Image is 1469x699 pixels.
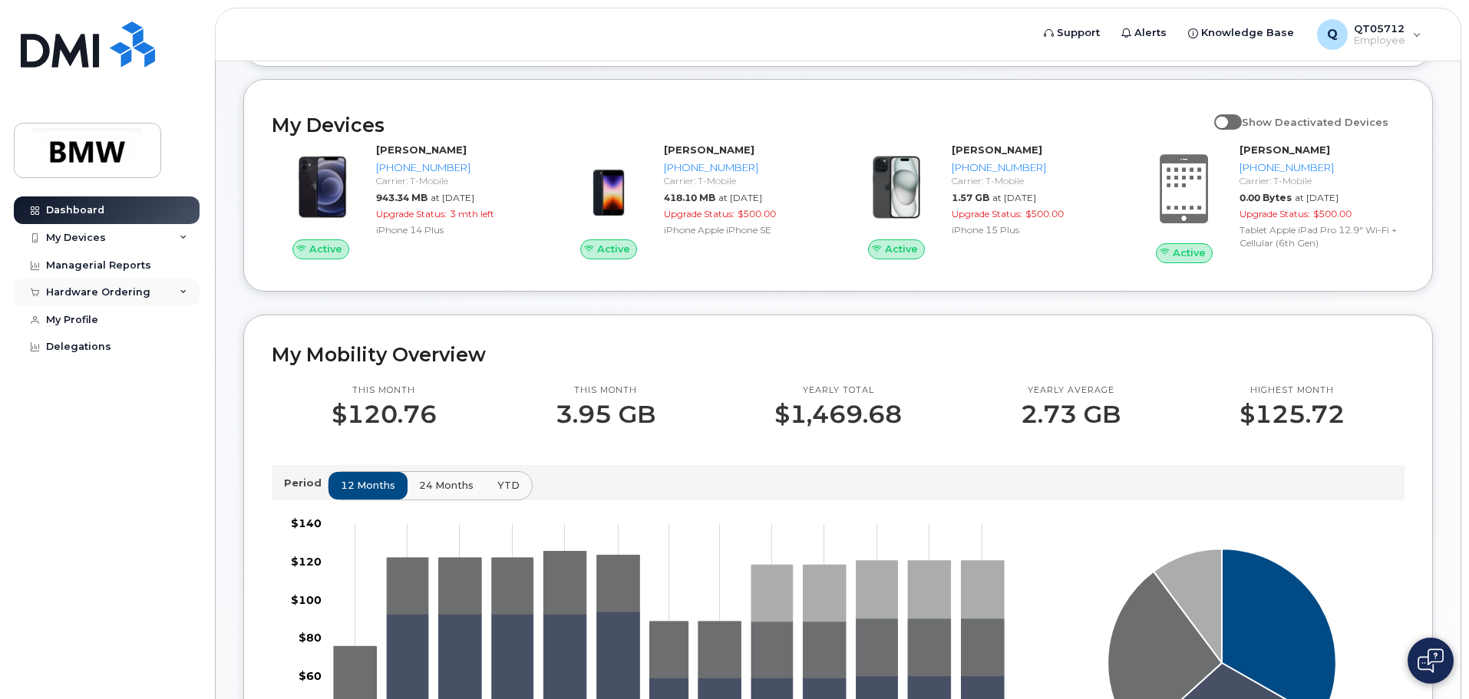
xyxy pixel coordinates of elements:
tspan: $120 [291,555,322,569]
span: Active [885,242,918,256]
strong: [PERSON_NAME] [376,143,467,156]
img: image20231002-3703462-trllhy.jpeg [284,150,358,224]
div: Carrier: T-Mobile [664,174,823,187]
div: Carrier: T-Mobile [1240,174,1398,187]
a: Active[PERSON_NAME][PHONE_NUMBER]Carrier: T-Mobile418.10 MBat [DATE]Upgrade Status:$500.00iPhone ... [560,143,829,259]
p: $120.76 [332,401,437,428]
p: 3.95 GB [556,401,655,428]
tspan: $60 [299,669,322,683]
p: Highest month [1240,384,1345,397]
h2: My Mobility Overview [272,343,1405,366]
span: $500.00 [738,208,776,219]
div: iPhone 14 Plus [376,223,535,236]
a: Active[PERSON_NAME][PHONE_NUMBER]Carrier: T-Mobile1.57 GBat [DATE]Upgrade Status:$500.00iPhone 15... [847,143,1117,259]
div: Tablet Apple iPad Pro 12.9" Wi-Fi + Cellular (6th Gen) [1240,223,1398,249]
input: Show Deactivated Devices [1214,107,1226,120]
img: image20231002-3703462-10zne2t.jpeg [572,150,645,224]
div: Carrier: T-Mobile [376,174,535,187]
div: iPhone Apple iPhone SE [664,223,823,236]
p: $1,469.68 [774,401,902,428]
p: This month [556,384,655,397]
div: [PHONE_NUMBER] [952,160,1111,175]
div: [PHONE_NUMBER] [1240,160,1398,175]
span: Upgrade Status: [1240,208,1310,219]
img: iPhone_15_Black.png [860,150,933,224]
p: Yearly total [774,384,902,397]
span: at [DATE] [718,192,762,203]
span: YTD [497,478,520,493]
span: Knowledge Base [1201,25,1294,41]
span: Q [1327,25,1338,44]
span: 0.00 Bytes [1240,192,1292,203]
span: Employee [1354,35,1405,47]
span: 3 mth left [450,208,494,219]
span: Upgrade Status: [664,208,734,219]
tspan: $100 [291,593,322,607]
a: Active[PERSON_NAME][PHONE_NUMBER]Carrier: T-Mobile0.00 Bytesat [DATE]Upgrade Status:$500.00Tablet... [1135,143,1405,262]
a: Active[PERSON_NAME][PHONE_NUMBER]Carrier: T-Mobile943.34 MBat [DATE]Upgrade Status:3 mth leftiPho... [272,143,541,259]
span: Show Deactivated Devices [1242,116,1388,128]
span: QT05712 [1354,22,1405,35]
span: Active [597,242,630,256]
a: Knowledge Base [1177,18,1305,48]
tspan: $140 [291,516,322,530]
p: Period [284,476,328,490]
g: 864-783-6847 [751,561,1004,622]
p: 2.73 GB [1021,401,1121,428]
span: 418.10 MB [664,192,715,203]
span: Support [1057,25,1100,41]
span: 1.57 GB [952,192,989,203]
h2: My Devices [272,114,1207,137]
span: $500.00 [1025,208,1064,219]
div: QT05712 [1306,19,1432,50]
span: at [DATE] [992,192,1036,203]
strong: [PERSON_NAME] [664,143,754,156]
div: Carrier: T-Mobile [952,174,1111,187]
span: Upgrade Status: [952,208,1022,219]
img: Open chat [1418,648,1444,673]
span: Alerts [1134,25,1167,41]
p: $125.72 [1240,401,1345,428]
span: Active [1173,246,1206,260]
strong: [PERSON_NAME] [952,143,1042,156]
span: 24 months [419,478,474,493]
span: at [DATE] [1295,192,1339,203]
div: iPhone 15 Plus [952,223,1111,236]
a: Alerts [1111,18,1177,48]
span: 943.34 MB [376,192,427,203]
span: Active [309,242,342,256]
span: Upgrade Status: [376,208,447,219]
strong: [PERSON_NAME] [1240,143,1330,156]
tspan: $80 [299,631,322,645]
div: [PHONE_NUMBER] [664,160,823,175]
p: This month [332,384,437,397]
div: [PHONE_NUMBER] [376,160,535,175]
span: at [DATE] [431,192,474,203]
p: Yearly average [1021,384,1121,397]
a: Support [1033,18,1111,48]
span: $500.00 [1313,208,1352,219]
